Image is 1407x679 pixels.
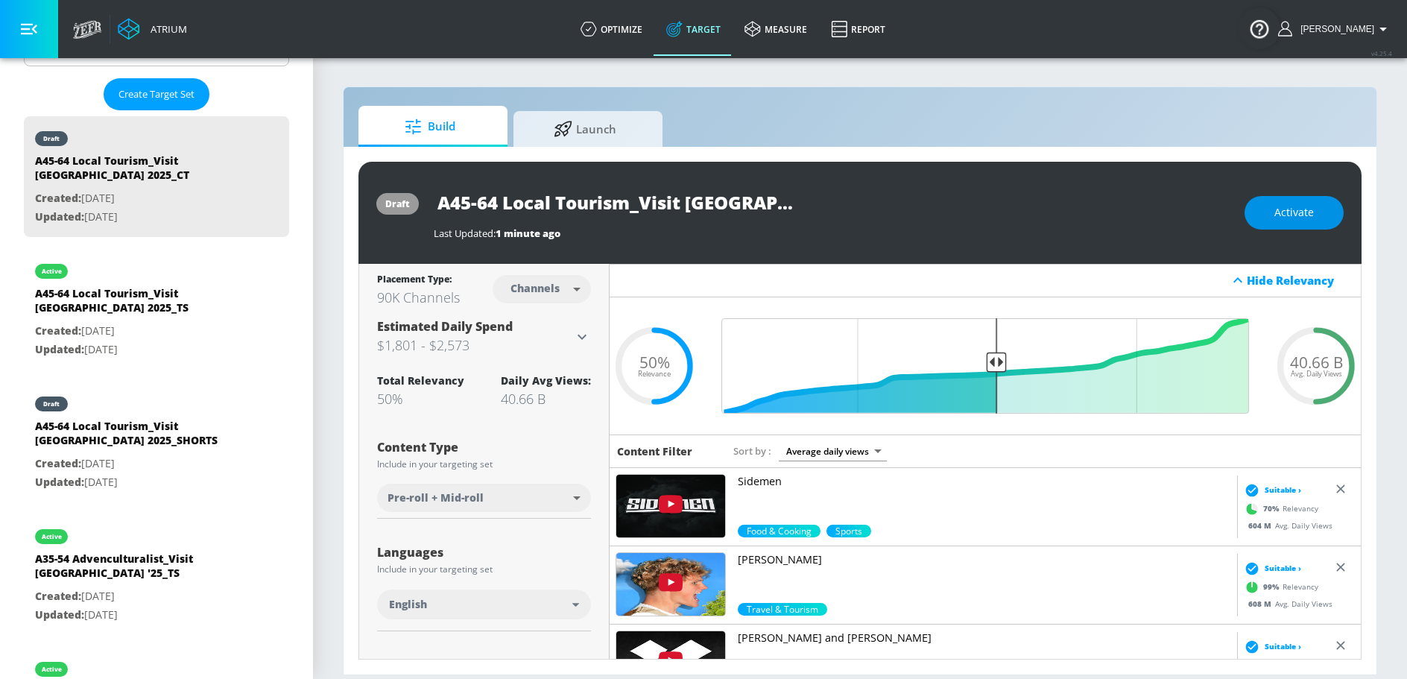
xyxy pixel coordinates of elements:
[145,22,187,36] div: Atrium
[501,390,591,408] div: 40.66 B
[35,322,244,341] p: [DATE]
[35,341,244,359] p: [DATE]
[35,473,244,492] p: [DATE]
[1241,639,1301,654] div: Suitable ›
[35,606,244,625] p: [DATE]
[24,514,289,635] div: activeA35-54 Advenculturalist_Visit [GEOGRAPHIC_DATA] '25_TSCreated:[DATE]Updated:[DATE]
[373,109,487,145] span: Build
[35,419,244,455] div: A45-64 Local Tourism_Visit [GEOGRAPHIC_DATA] 2025_SHORTS
[377,565,591,574] div: Include in your targeting set
[1241,519,1332,531] div: Avg. Daily Views
[1294,24,1374,34] span: login as: samantha.yip@zefr.com
[654,2,733,56] a: Target
[826,525,871,537] div: 70.0%
[434,227,1230,240] div: Last Updated:
[1241,598,1332,609] div: Avg. Daily Views
[714,318,1256,414] input: Final Threshold
[42,666,62,673] div: active
[118,18,187,40] a: Atrium
[1248,598,1275,608] span: 608 M
[1265,484,1301,496] span: Suitable ›
[35,208,244,227] p: [DATE]
[501,373,591,388] div: Daily Avg Views:
[118,86,195,103] span: Create Target Set
[377,546,591,558] div: Languages
[35,589,81,603] span: Created:
[1241,560,1301,575] div: Suitable ›
[528,111,642,147] span: Launch
[1371,49,1392,57] span: v 4.25.4
[610,264,1361,297] div: Hide Relevancy
[42,533,62,540] div: active
[733,2,819,56] a: measure
[377,288,460,306] div: 90K Channels
[24,382,289,502] div: draftA45-64 Local Tourism_Visit [GEOGRAPHIC_DATA] 2025_SHORTSCreated:[DATE]Updated:[DATE]
[24,116,289,237] div: draftA45-64 Local Tourism_Visit [GEOGRAPHIC_DATA] 2025_CTCreated:[DATE]Updated:[DATE]
[496,227,560,240] span: 1 minute ago
[1241,482,1301,497] div: Suitable ›
[377,318,591,356] div: Estimated Daily Spend$1,801 - $2,573
[385,198,410,210] div: draft
[377,390,464,408] div: 50%
[779,441,887,461] div: Average daily views
[616,553,725,616] img: UUnmGIkw-KdI0W5siakKPKog
[738,552,1231,567] p: [PERSON_NAME]
[377,335,573,356] h3: $1,801 - $2,573
[35,209,84,224] span: Updated:
[638,370,671,377] span: Relevance
[738,631,1231,645] p: [PERSON_NAME] and [PERSON_NAME]
[1263,503,1283,514] span: 70 %
[1274,203,1314,222] span: Activate
[1265,563,1301,574] span: Suitable ›
[1241,575,1318,598] div: Relevancy
[377,373,464,388] div: Total Relevancy
[819,2,897,56] a: Report
[35,587,244,606] p: [DATE]
[388,490,484,505] span: Pre-roll + Mid-roll
[1239,7,1280,49] button: Open Resource Center
[738,525,821,537] span: Food & Cooking
[1291,370,1342,377] span: Avg. Daily Views
[35,323,81,338] span: Created:
[1248,519,1275,530] span: 604 M
[616,475,725,537] img: UUDogdKl7t7NHzQ95aEwkdMw
[389,597,427,612] span: English
[35,455,244,473] p: [DATE]
[35,191,81,205] span: Created:
[503,282,567,294] div: Channels
[35,475,84,489] span: Updated:
[826,525,871,537] span: Sports
[377,318,513,335] span: Estimated Daily Spend
[24,249,289,370] div: activeA45-64 Local Tourism_Visit [GEOGRAPHIC_DATA] 2025_TSCreated:[DATE]Updated:[DATE]
[35,286,244,322] div: A45-64 Local Tourism_Visit [GEOGRAPHIC_DATA] 2025_TS
[35,552,244,587] div: A35-54 Advenculturalist_Visit [GEOGRAPHIC_DATA] '25_TS
[377,590,591,619] div: English
[617,444,692,458] h6: Content Filter
[1245,196,1344,230] button: Activate
[738,552,1231,603] a: [PERSON_NAME]
[1278,20,1392,38] button: [PERSON_NAME]
[35,189,244,208] p: [DATE]
[738,603,827,616] div: 99.0%
[639,355,670,370] span: 50%
[377,460,591,469] div: Include in your targeting set
[35,154,244,189] div: A45-64 Local Tourism_Visit [GEOGRAPHIC_DATA] 2025_CT
[43,135,60,142] div: draft
[377,273,460,288] div: Placement Type:
[738,474,1231,489] p: Sidemen
[1247,273,1353,288] div: Hide Relevancy
[738,474,1231,525] a: Sidemen
[104,78,209,110] button: Create Target Set
[1241,654,1318,676] div: Relevancy
[1265,641,1301,652] span: Suitable ›
[1263,581,1283,593] span: 99 %
[1241,497,1318,519] div: Relevancy
[35,456,81,470] span: Created:
[738,525,821,537] div: 70.0%
[738,603,827,616] span: Travel & Tourism
[569,2,654,56] a: optimize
